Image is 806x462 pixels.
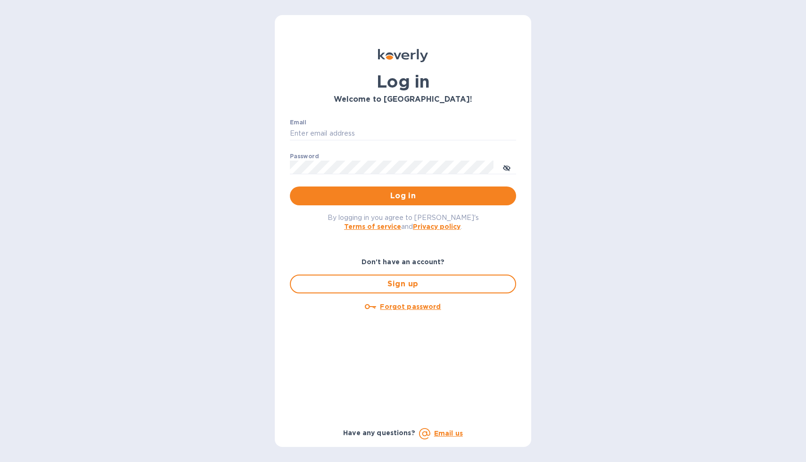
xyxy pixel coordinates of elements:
a: Privacy policy [413,223,461,230]
img: Koverly [378,49,428,62]
a: Terms of service [344,223,401,230]
label: Email [290,120,306,125]
span: Log in [297,190,509,202]
button: Log in [290,186,516,205]
b: Don't have an account? [362,258,445,266]
button: toggle password visibility [497,158,516,177]
u: Forgot password [380,303,441,310]
button: Sign up [290,275,516,293]
a: Email us [434,430,463,437]
span: By logging in you agree to [PERSON_NAME]'s and . [328,214,479,230]
h3: Welcome to [GEOGRAPHIC_DATA]! [290,95,516,104]
b: Have any questions? [343,429,415,437]
input: Enter email address [290,127,516,141]
label: Password [290,154,319,159]
h1: Log in [290,72,516,91]
span: Sign up [298,278,508,290]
